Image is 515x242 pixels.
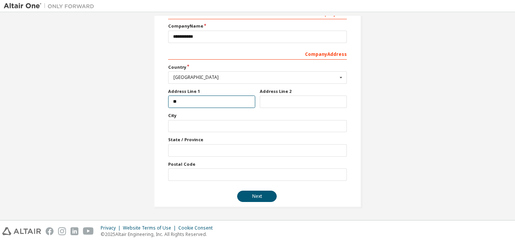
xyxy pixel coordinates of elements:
[83,227,94,235] img: youtube.svg
[168,88,255,94] label: Address Line 1
[101,231,217,237] p: © 2025 Altair Engineering, Inc. All Rights Reserved.
[168,161,347,167] label: Postal Code
[168,64,347,70] label: Country
[168,48,347,60] div: Company Address
[178,225,217,231] div: Cookie Consent
[168,137,347,143] label: State / Province
[260,88,347,94] label: Address Line 2
[2,227,41,235] img: altair_logo.svg
[123,225,178,231] div: Website Terms of Use
[173,75,337,80] div: [GEOGRAPHIC_DATA]
[101,225,123,231] div: Privacy
[168,23,347,29] label: Company Name
[46,227,54,235] img: facebook.svg
[237,191,277,202] button: Next
[58,227,66,235] img: instagram.svg
[71,227,78,235] img: linkedin.svg
[168,113,347,119] label: City
[4,2,98,10] img: Altair One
